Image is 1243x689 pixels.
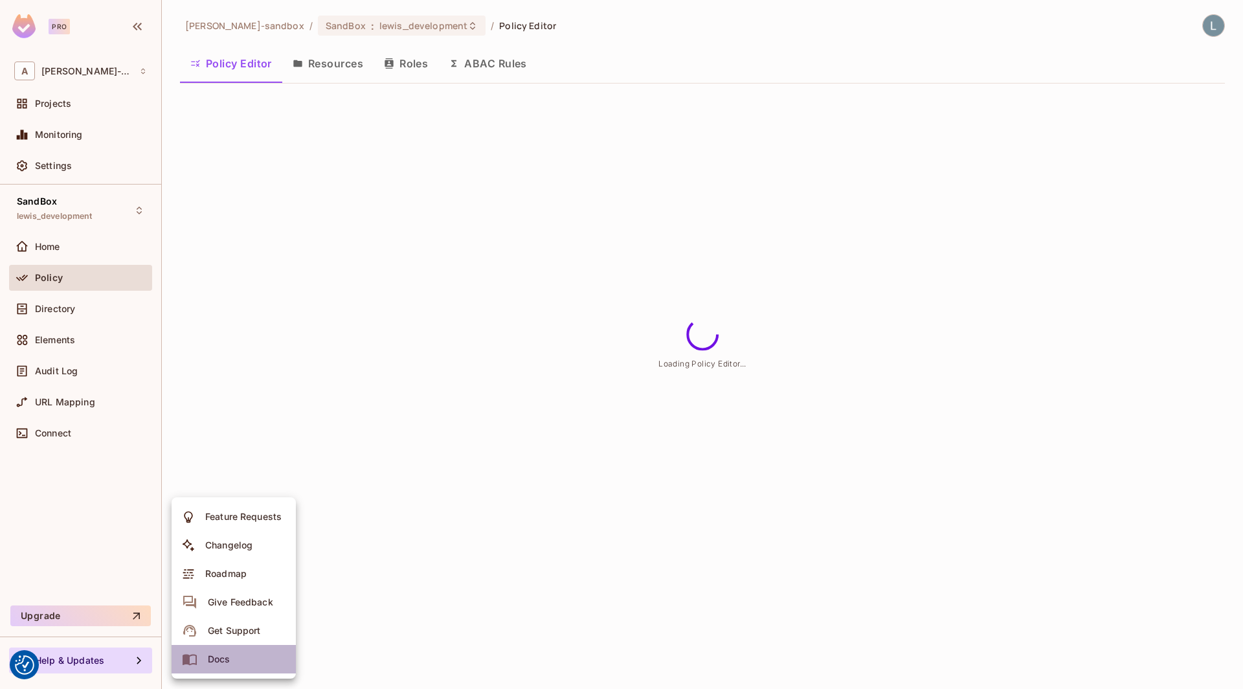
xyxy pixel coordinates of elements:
[205,567,247,580] div: Roadmap
[205,539,252,552] div: Changelog
[208,653,230,666] div: Docs
[15,655,34,675] img: Revisit consent button
[208,596,273,609] div: Give Feedback
[15,655,34,675] button: Consent Preferences
[205,510,282,523] div: Feature Requests
[208,624,260,637] div: Get Support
